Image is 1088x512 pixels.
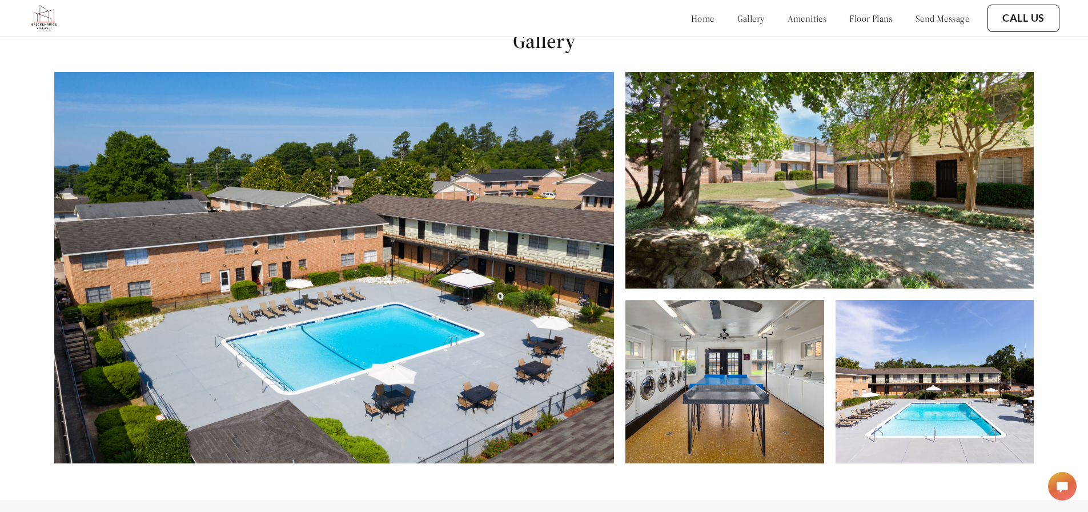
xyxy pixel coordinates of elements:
[29,3,59,34] img: bv2_logo.png
[788,13,827,24] a: amenities
[836,300,1034,463] img: Alt text
[625,300,824,463] img: Alt text
[1002,12,1045,25] a: Call Us
[916,13,969,24] a: send message
[691,13,714,24] a: home
[625,72,1033,289] img: Alt text
[54,72,614,463] img: Alt text
[737,13,765,24] a: gallery
[849,13,893,24] a: floor plans
[987,5,1059,32] button: Call Us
